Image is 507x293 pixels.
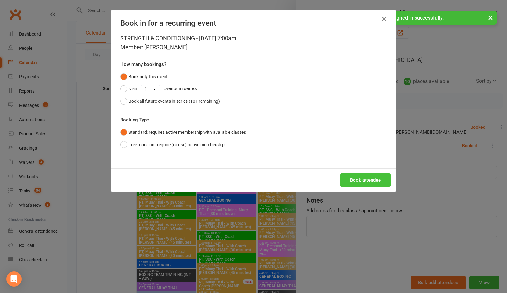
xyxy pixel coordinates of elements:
button: Book all future events in series (101 remaining) [120,95,220,107]
div: Open Intercom Messenger [6,271,22,287]
div: Book all future events in series (101 remaining) [128,98,220,105]
div: STRENGTH & CONDITIONING - [DATE] 7:00am Member: [PERSON_NAME] [120,34,387,52]
button: Book only this event [120,71,168,83]
h4: Book in for a recurring event [120,19,387,28]
button: Close [379,14,389,24]
label: How many bookings? [120,61,166,68]
button: Free: does not require (or use) active membership [120,139,225,151]
button: Next [120,83,138,95]
button: Book attendee [340,173,391,187]
button: Standard: requires active membership with available classes [120,126,246,138]
label: Booking Type [120,116,149,124]
div: Events in series [120,83,387,95]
